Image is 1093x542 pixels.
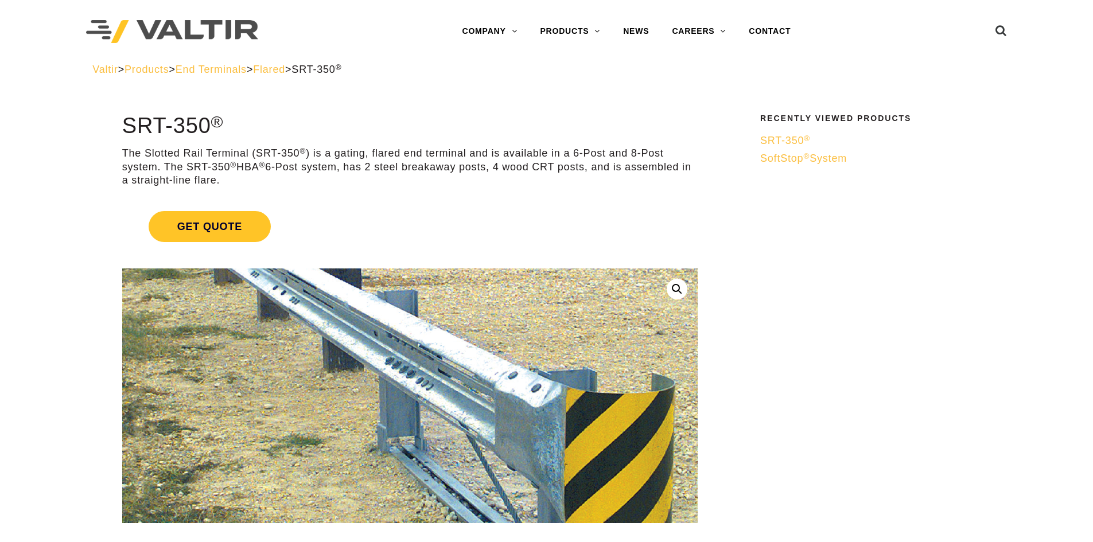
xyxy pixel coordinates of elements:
a: Valtir [92,64,118,75]
p: The Slotted Rail Terminal (SRT-350 ) is a gating, flared end terminal and is available in a 6-Pos... [122,147,698,187]
sup: ® [804,134,810,143]
sup: ® [230,161,236,169]
h2: Recently Viewed Products [760,114,993,123]
span: SRT-350 [760,135,810,146]
h1: SRT-350 [122,114,698,138]
span: Get Quote [149,211,271,242]
a: NEWS [612,20,660,43]
a: Flared [253,64,285,75]
img: Valtir [86,20,258,44]
a: PRODUCTS [528,20,612,43]
sup: ® [211,112,224,131]
a: End Terminals [176,64,247,75]
sup: ® [259,161,266,169]
div: > > > > [92,63,1001,76]
a: CONTACT [737,20,802,43]
sup: ® [803,152,810,161]
a: CAREERS [660,20,737,43]
span: SoftStop System [760,153,847,164]
sup: ® [299,147,306,155]
a: SRT-350® [760,134,993,147]
a: COMPANY [450,20,528,43]
a: SoftStop®System [760,152,993,165]
span: SRT-350 [291,64,341,75]
a: Products [125,64,169,75]
sup: ® [336,63,342,72]
a: Get Quote [122,197,698,256]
